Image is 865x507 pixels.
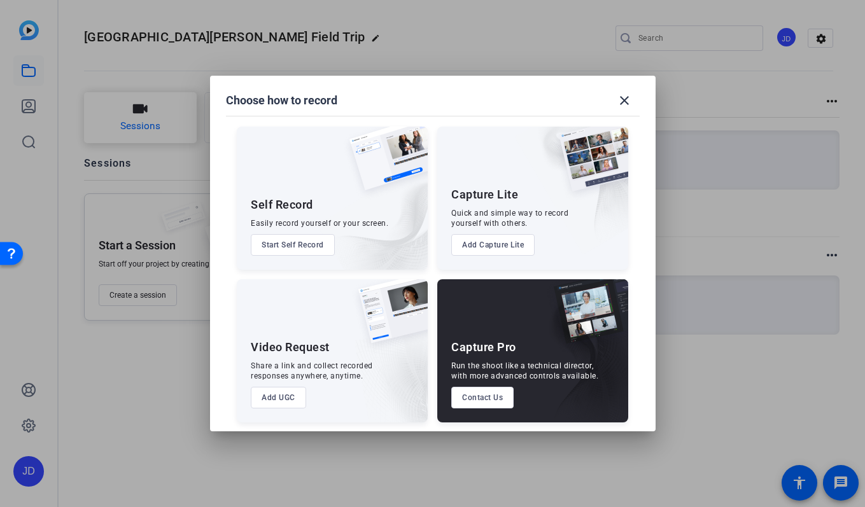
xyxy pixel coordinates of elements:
div: Video Request [251,340,330,355]
img: ugc-content.png [349,279,428,356]
img: embarkstudio-self-record.png [317,154,428,270]
div: Capture Lite [451,187,518,202]
div: Share a link and collect recorded responses anywhere, anytime. [251,361,373,381]
div: Run the shoot like a technical director, with more advanced controls available. [451,361,598,381]
div: Easily record yourself or your screen. [251,218,388,228]
div: Capture Pro [451,340,516,355]
img: capture-lite.png [549,127,628,204]
div: Quick and simple way to record yourself with others. [451,208,568,228]
button: Start Self Record [251,234,335,256]
h1: Choose how to record [226,93,337,108]
button: Contact Us [451,387,514,408]
button: Add UGC [251,387,306,408]
button: Add Capture Lite [451,234,535,256]
img: capture-pro.png [544,279,628,357]
mat-icon: close [617,93,632,108]
img: self-record.png [340,127,428,203]
div: Self Record [251,197,313,212]
img: embarkstudio-capture-lite.png [514,127,628,254]
img: embarkstudio-capture-pro.png [534,295,628,422]
img: embarkstudio-ugc-content.png [354,319,428,422]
